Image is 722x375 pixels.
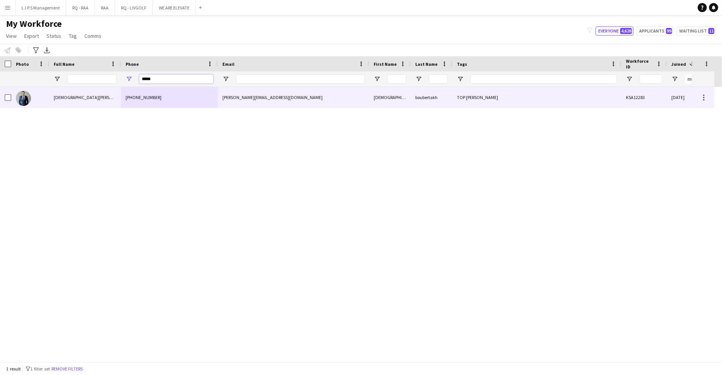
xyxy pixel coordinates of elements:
[16,91,31,106] img: Mohammed ridha boubertakh
[667,87,712,108] div: [DATE]
[69,33,77,39] span: Tag
[54,61,75,67] span: Full Name
[3,31,20,41] a: View
[457,61,467,67] span: Tags
[637,26,674,36] button: Applicants99
[671,61,686,67] span: Joined
[620,28,632,34] span: 4,628
[374,61,397,67] span: First Name
[411,87,452,108] div: boubertakh
[708,28,714,34] span: 11
[470,74,617,84] input: Tags Filter Input
[6,18,62,29] span: My Workforce
[621,87,667,108] div: KSA12283
[429,74,448,84] input: Last Name Filter Input
[677,26,716,36] button: Waiting list11
[218,87,369,108] div: [PERSON_NAME][EMAIL_ADDRESS][DOMAIN_NAME]
[369,87,411,108] div: [DEMOGRAPHIC_DATA][PERSON_NAME]
[153,0,196,15] button: WE ARE ELEVATE
[66,0,95,15] button: RQ - RAA
[596,26,633,36] button: Everyone4,628
[21,31,42,41] a: Export
[30,366,50,372] span: 1 filter set
[84,33,101,39] span: Comms
[42,46,51,55] app-action-btn: Export XLSX
[54,76,61,82] button: Open Filter Menu
[671,76,678,82] button: Open Filter Menu
[121,87,218,108] div: [PHONE_NUMBER]
[222,76,229,82] button: Open Filter Menu
[16,0,66,15] button: L.I.P.S Management
[66,31,80,41] a: Tag
[685,74,708,84] input: Joined Filter Input
[139,74,213,84] input: Phone Filter Input
[126,76,132,82] button: Open Filter Menu
[50,365,84,373] button: Remove filters
[415,61,438,67] span: Last Name
[626,76,633,82] button: Open Filter Menu
[236,74,365,84] input: Email Filter Input
[6,33,17,39] span: View
[115,0,153,15] button: RQ - LIVGOLF
[43,31,64,41] a: Status
[16,61,29,67] span: Photo
[126,61,139,67] span: Phone
[67,74,116,84] input: Full Name Filter Input
[54,95,164,100] span: [DEMOGRAPHIC_DATA][PERSON_NAME] [PERSON_NAME]
[666,28,672,34] span: 99
[387,74,406,84] input: First Name Filter Input
[640,74,662,84] input: Workforce ID Filter Input
[31,46,40,55] app-action-btn: Advanced filters
[626,58,653,70] span: Workforce ID
[415,76,422,82] button: Open Filter Menu
[452,87,621,108] div: TOP [PERSON_NAME]
[222,61,234,67] span: Email
[47,33,61,39] span: Status
[81,31,104,41] a: Comms
[457,76,464,82] button: Open Filter Menu
[374,76,380,82] button: Open Filter Menu
[95,0,115,15] button: RAA
[24,33,39,39] span: Export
